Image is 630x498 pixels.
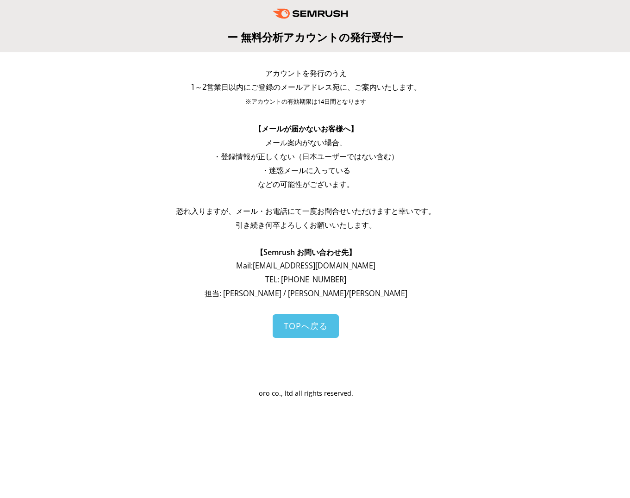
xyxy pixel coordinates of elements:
[254,124,358,134] span: 【メールが届かないお客様へ】
[256,247,356,257] span: 【Semrush お問い合わせ先】
[258,179,354,189] span: などの可能性がございます。
[191,82,421,92] span: 1～2営業日以内にご登録のメールアドレス宛に、ご案内いたします。
[265,68,347,78] span: アカウントを発行のうえ
[262,165,350,175] span: ・迷惑メールに入っている
[227,30,403,44] span: ー 無料分析アカウントの発行受付ー
[259,389,353,398] span: oro co., ltd all rights reserved.
[236,220,376,230] span: 引き続き何卒よろしくお願いいたします。
[236,261,375,271] span: Mail: [EMAIL_ADDRESS][DOMAIN_NAME]
[273,314,339,338] a: TOPへ戻る
[284,320,328,331] span: TOPへ戻る
[213,151,399,162] span: ・登録情報が正しくない（日本ユーザーではない含む）
[205,288,407,299] span: 担当: [PERSON_NAME] / [PERSON_NAME]/[PERSON_NAME]
[265,274,346,285] span: TEL: [PHONE_NUMBER]
[265,137,347,148] span: メール案内がない場合、
[245,98,366,106] span: ※アカウントの有効期限は14日間となります
[176,206,436,216] span: 恐れ入りますが、メール・お電話にて一度お問合せいただけますと幸いです。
